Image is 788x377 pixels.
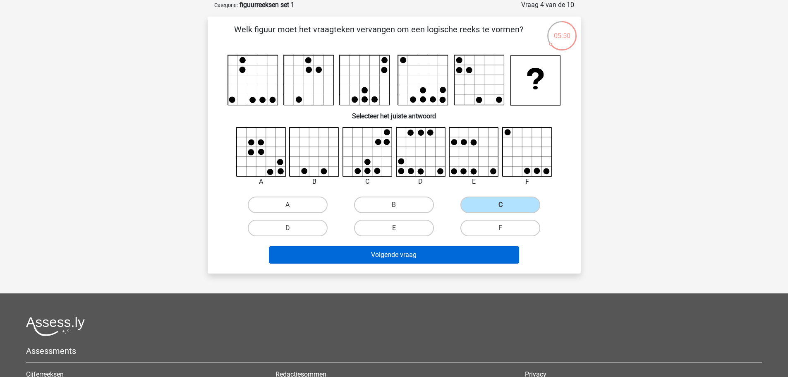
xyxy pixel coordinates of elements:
[354,197,434,213] label: B
[496,177,558,187] div: F
[390,177,452,187] div: D
[269,246,519,264] button: Volgende vraag
[443,177,505,187] div: E
[354,220,434,236] label: E
[221,106,568,120] h6: Selecteer het juiste antwoord
[230,177,292,187] div: A
[336,177,399,187] div: C
[283,177,345,187] div: B
[214,2,238,8] small: Categorie:
[460,197,540,213] label: C
[546,20,577,41] div: 05:50
[248,220,328,236] label: D
[460,220,540,236] label: F
[248,197,328,213] label: A
[26,317,85,336] img: Assessly logo
[221,23,537,48] p: Welk figuur moet het vraagteken vervangen om een logische reeks te vormen?
[26,346,762,356] h5: Assessments
[240,1,295,9] strong: figuurreeksen set 1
